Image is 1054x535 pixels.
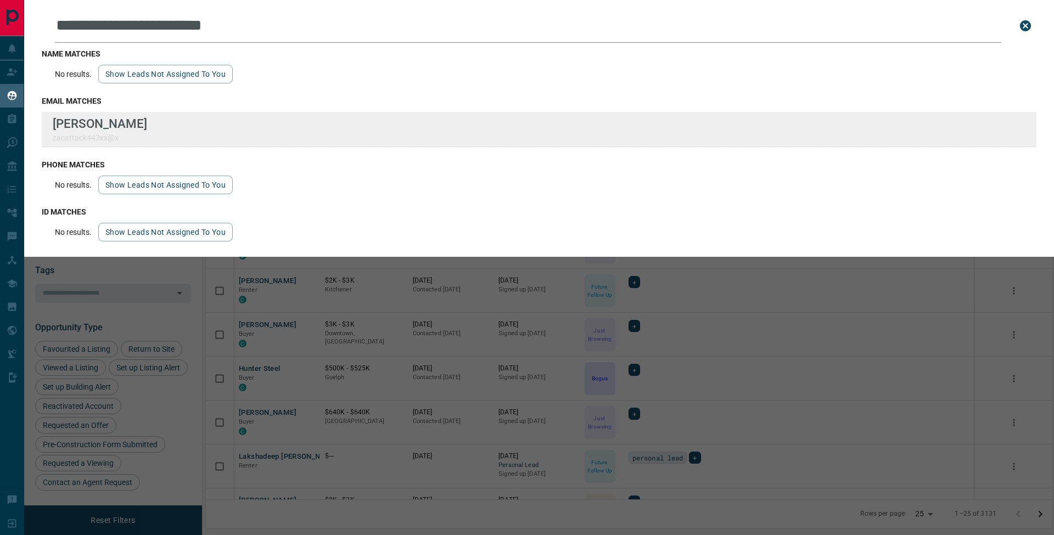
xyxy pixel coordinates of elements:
[55,70,92,78] p: No results.
[53,116,147,131] p: [PERSON_NAME]
[98,65,233,83] button: show leads not assigned to you
[42,207,1036,216] h3: id matches
[42,97,1036,105] h3: email matches
[98,176,233,194] button: show leads not assigned to you
[55,181,92,189] p: No results.
[1014,15,1036,37] button: close search bar
[55,228,92,236] p: No results.
[42,49,1036,58] h3: name matches
[53,133,147,142] p: zacattack443xx@x
[42,160,1036,169] h3: phone matches
[98,223,233,241] button: show leads not assigned to you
